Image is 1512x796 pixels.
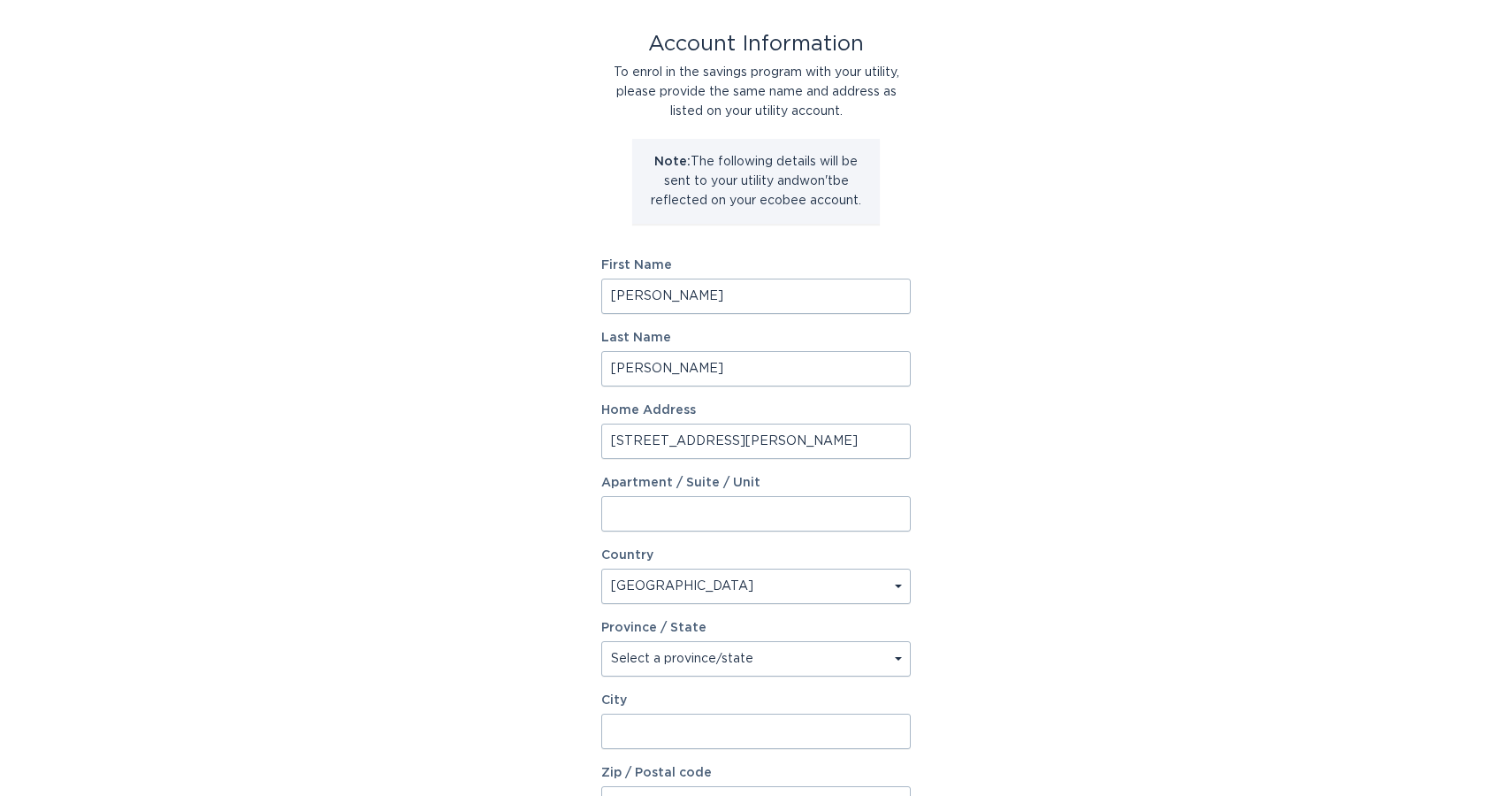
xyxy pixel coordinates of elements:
div: Account Information [601,34,911,54]
label: Apartment / Suite / Unit [601,477,911,489]
label: Country [601,549,653,562]
p: The following details will be sent to your utility and won't be reflected on your ecobee account. [645,152,867,210]
label: Home Address [601,404,911,417]
label: Zip / Postal code [601,767,911,779]
label: City [601,694,911,707]
div: To enrol in the savings program with your utility, please provide the same name and address as li... [601,63,911,121]
strong: Note: [654,156,691,168]
label: Last Name [601,332,911,344]
label: First Name [601,259,911,272]
label: Province / State [601,622,706,634]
